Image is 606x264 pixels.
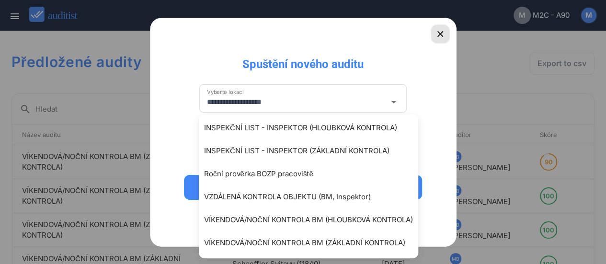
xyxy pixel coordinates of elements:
[204,237,423,249] div: VÍKENDOVÁ/NOČNÍ KONTROLA BM (ZÁKLADNÍ KONTROLA)
[204,168,423,180] div: Roční prověrka BOZP pracoviště
[207,94,386,110] input: Vyberte lokaci
[204,214,423,226] div: VÍKENDOVÁ/NOČNÍ KONTROLA BM (HLOUBKOVÁ KONTROLA)
[196,182,410,193] div: Spustit audit
[184,175,423,200] button: Spustit audit
[388,96,399,108] i: arrow_drop_down
[235,49,371,72] div: Spuštění nového auditu
[204,191,423,203] div: VZDÁLENÁ KONTROLA OBJEKTU (BM, Inspektor)
[204,122,423,134] div: INSPEKČNÍ LIST - INSPEKTOR (HLOUBKOVÁ KONTROLA)
[204,145,423,157] div: INSPEKČNÍ LIST - INSPEKTOR (ZÁKLADNÍ KONTROLA)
